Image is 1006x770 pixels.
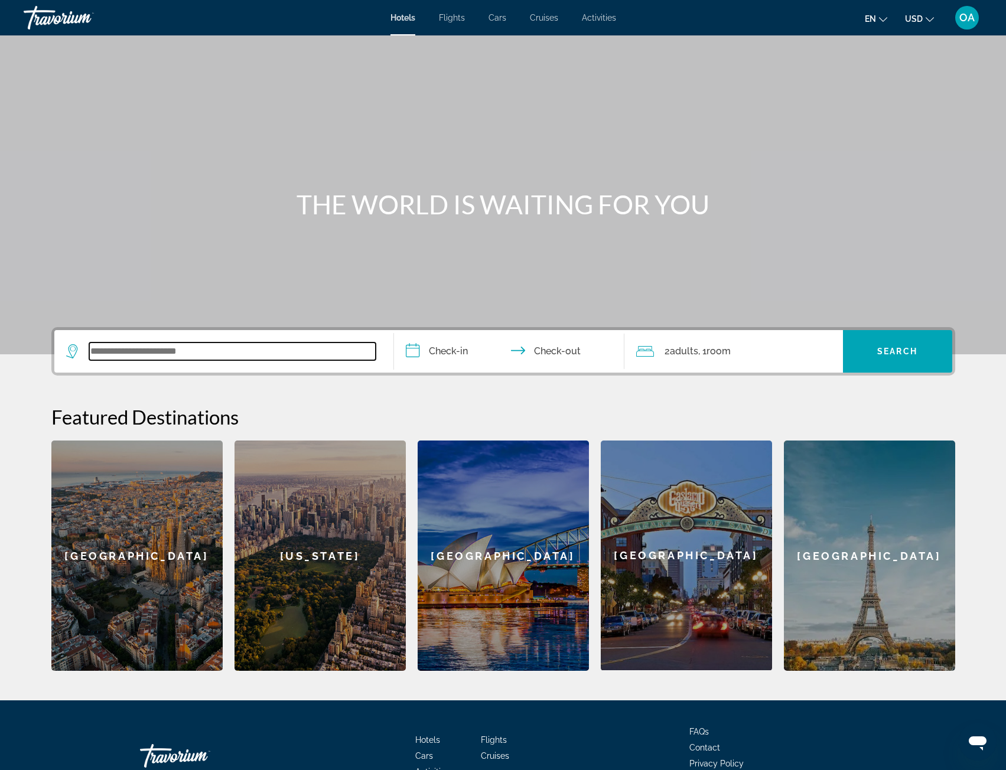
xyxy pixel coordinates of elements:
div: Search widget [54,330,952,373]
span: 2 [665,343,698,360]
a: Cruises [481,751,509,761]
span: Adults [670,345,698,357]
span: , 1 [698,343,731,360]
a: Activities [582,13,616,22]
a: [US_STATE] [235,441,406,671]
a: [GEOGRAPHIC_DATA] [601,441,772,671]
span: OA [959,12,975,24]
a: Cars [415,751,433,761]
a: [GEOGRAPHIC_DATA] [784,441,955,671]
button: Search [843,330,952,373]
a: [GEOGRAPHIC_DATA] [51,441,223,671]
h2: Featured Destinations [51,405,955,429]
a: Flights [439,13,465,22]
a: FAQs [689,727,709,736]
a: Hotels [415,735,440,745]
span: Room [707,345,731,357]
a: Contact [689,743,720,752]
button: Change language [865,10,887,27]
a: Flights [481,735,507,745]
button: Change currency [905,10,934,27]
button: Check in and out dates [394,330,624,373]
iframe: Button to launch messaging window [959,723,997,761]
a: [GEOGRAPHIC_DATA] [418,441,589,671]
a: Cruises [530,13,558,22]
a: Hotels [390,13,415,22]
a: Travorium [24,2,142,33]
span: en [865,14,876,24]
a: Privacy Policy [689,759,744,768]
button: User Menu [952,5,982,30]
h1: THE WORLD IS WAITING FOR YOU [282,189,725,220]
a: Cars [489,13,506,22]
button: Travelers: 2 adults, 0 children [624,330,843,373]
span: USD [905,14,923,24]
span: Search [877,347,917,356]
